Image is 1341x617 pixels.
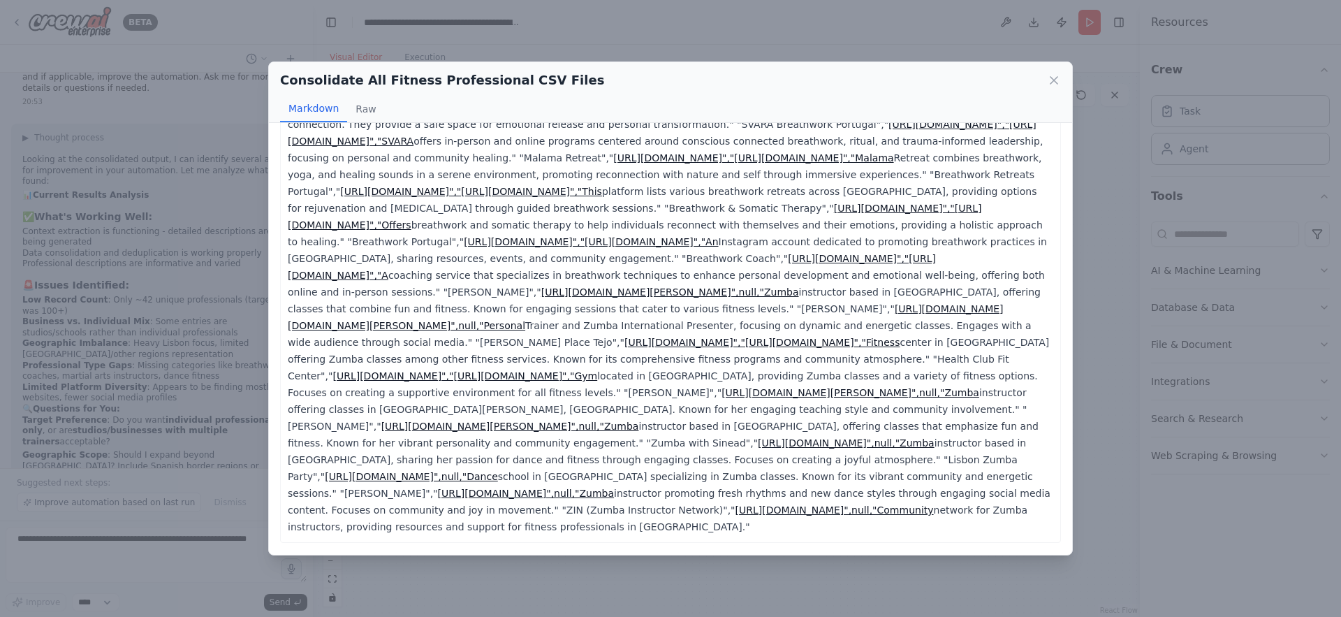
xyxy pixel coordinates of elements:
h2: Consolidate All Fitness Professional CSV Files [280,71,604,90]
button: Raw [347,96,384,122]
button: Markdown [280,96,347,122]
a: [URL][DOMAIN_NAME]","[URL][DOMAIN_NAME]","This [340,186,602,197]
a: [URL][DOMAIN_NAME]",null,"Zumba [438,488,615,499]
a: [URL][DOMAIN_NAME]","[URL][DOMAIN_NAME]","An [464,236,718,247]
a: [URL][DOMAIN_NAME]","[URL][DOMAIN_NAME]","Fitness [624,337,900,348]
a: [URL][DOMAIN_NAME]","[URL][DOMAIN_NAME]","Malama [613,152,893,164]
a: [URL][DOMAIN_NAME][PERSON_NAME]",null,"Zumba [541,286,799,298]
a: [URL][DOMAIN_NAME]","[URL][DOMAIN_NAME]","Gym [332,370,597,382]
a: [URL][DOMAIN_NAME]",null,"Community [735,505,934,516]
a: [URL][DOMAIN_NAME][PERSON_NAME]",null,"Zumba [381,421,639,432]
a: [URL][DOMAIN_NAME]",null,"Dance [325,471,498,482]
a: [URL][DOMAIN_NAME]",null,"Zumba [758,437,935,449]
a: [URL][DOMAIN_NAME][PERSON_NAME]",null,"Zumba [721,387,979,398]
